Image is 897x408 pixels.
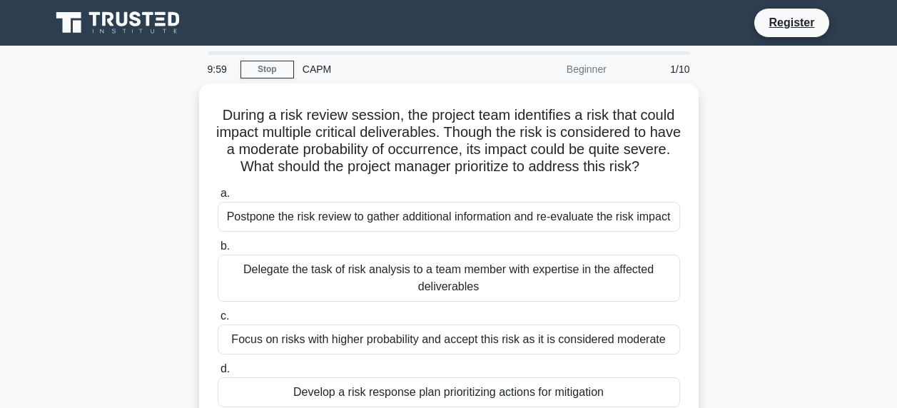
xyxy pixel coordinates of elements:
span: a. [221,187,230,199]
div: Postpone the risk review to gather additional information and re-evaluate the risk impact [218,202,680,232]
span: d. [221,362,230,374]
div: Focus on risks with higher probability and accept this risk as it is considered moderate [218,325,680,355]
h5: During a risk review session, the project team identifies a risk that could impact multiple criti... [216,106,681,176]
span: c. [221,310,229,322]
div: Delegate the task of risk analysis to a team member with expertise in the affected deliverables [218,255,680,302]
div: CAPM [294,55,490,83]
span: b. [221,240,230,252]
a: Stop [240,61,294,78]
div: 1/10 [615,55,699,83]
a: Register [760,14,823,31]
div: 9:59 [199,55,240,83]
div: Develop a risk response plan prioritizing actions for mitigation [218,377,680,407]
div: Beginner [490,55,615,83]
